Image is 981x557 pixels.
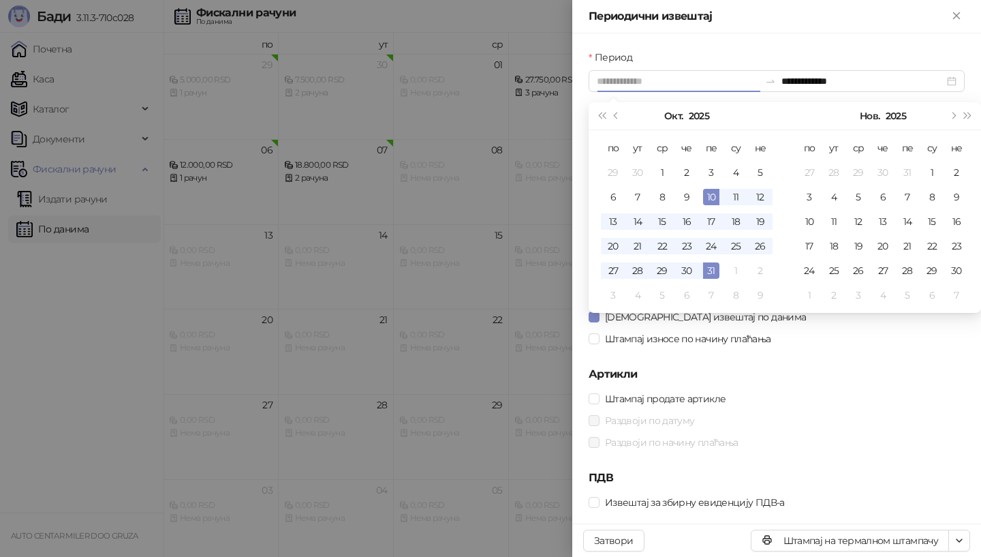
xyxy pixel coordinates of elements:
td: 2025-10-27 [797,160,822,185]
div: 8 [654,189,670,205]
div: 6 [679,287,695,303]
div: 19 [752,213,768,230]
button: Изабери годину [886,102,906,130]
span: Штампај износе по начину плаћања [599,331,777,346]
h5: ПДВ [589,470,965,486]
td: 2025-11-13 [871,209,895,234]
div: 3 [801,189,817,205]
div: 21 [899,238,916,254]
td: 2025-11-15 [920,209,944,234]
th: ср [650,136,674,160]
div: 26 [850,262,867,279]
div: Периодични извештај [589,8,948,25]
td: 2025-10-24 [699,234,723,258]
div: 23 [948,238,965,254]
td: 2025-11-12 [846,209,871,234]
td: 2025-10-15 [650,209,674,234]
div: 13 [875,213,891,230]
button: Претходни месец (PageUp) [609,102,624,130]
div: 12 [850,213,867,230]
td: 2025-11-01 [723,258,748,283]
td: 2025-10-30 [674,258,699,283]
div: 27 [875,262,891,279]
div: 4 [826,189,842,205]
button: Затвори [583,530,644,552]
div: 3 [605,287,621,303]
div: 1 [728,262,744,279]
div: 7 [948,287,965,303]
div: 27 [801,164,817,181]
td: 2025-12-06 [920,283,944,307]
th: пе [699,136,723,160]
div: 5 [654,287,670,303]
div: 21 [629,238,646,254]
button: Изабери месец [664,102,683,130]
td: 2025-10-16 [674,209,699,234]
td: 2025-10-14 [625,209,650,234]
div: 9 [948,189,965,205]
div: 22 [654,238,670,254]
td: 2025-11-18 [822,234,846,258]
th: не [748,136,773,160]
td: 2025-10-30 [871,160,895,185]
td: 2025-11-19 [846,234,871,258]
div: 28 [826,164,842,181]
div: 28 [629,262,646,279]
div: 1 [924,164,940,181]
td: 2025-12-05 [895,283,920,307]
div: 6 [924,287,940,303]
td: 2025-11-04 [625,283,650,307]
span: Раздвоји по датуму [599,413,700,428]
div: 20 [875,238,891,254]
div: 10 [703,189,719,205]
td: 2025-10-09 [674,185,699,209]
td: 2025-12-07 [944,283,969,307]
div: 30 [948,262,965,279]
div: 2 [752,262,768,279]
th: ут [625,136,650,160]
label: Период [589,50,640,65]
td: 2025-11-02 [944,160,969,185]
td: 2025-10-13 [601,209,625,234]
div: 17 [703,213,719,230]
td: 2025-10-06 [601,185,625,209]
div: 27 [605,262,621,279]
div: 5 [850,189,867,205]
button: Изабери годину [689,102,709,130]
div: 31 [899,164,916,181]
div: 30 [629,164,646,181]
td: 2025-10-25 [723,234,748,258]
td: 2025-11-22 [920,234,944,258]
td: 2025-10-29 [846,160,871,185]
div: 30 [875,164,891,181]
div: 9 [679,189,695,205]
td: 2025-11-01 [920,160,944,185]
td: 2025-10-27 [601,258,625,283]
div: 7 [899,189,916,205]
td: 2025-10-08 [650,185,674,209]
span: Штампај продате артикле [599,391,731,406]
th: ср [846,136,871,160]
div: 3 [850,287,867,303]
td: 2025-10-31 [895,160,920,185]
td: 2025-11-27 [871,258,895,283]
td: 2025-10-31 [699,258,723,283]
td: 2025-10-10 [699,185,723,209]
div: 9 [752,287,768,303]
div: 30 [679,262,695,279]
div: 4 [728,164,744,181]
button: Следећа година (Control + right) [961,102,976,130]
button: Претходна година (Control + left) [594,102,609,130]
td: 2025-10-12 [748,185,773,209]
div: 18 [728,213,744,230]
td: 2025-11-20 [871,234,895,258]
div: 5 [899,287,916,303]
div: 17 [801,238,817,254]
div: 2 [826,287,842,303]
td: 2025-11-26 [846,258,871,283]
button: Следећи месец (PageDown) [945,102,960,130]
div: 14 [629,213,646,230]
td: 2025-11-30 [944,258,969,283]
div: 28 [899,262,916,279]
td: 2025-11-29 [920,258,944,283]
